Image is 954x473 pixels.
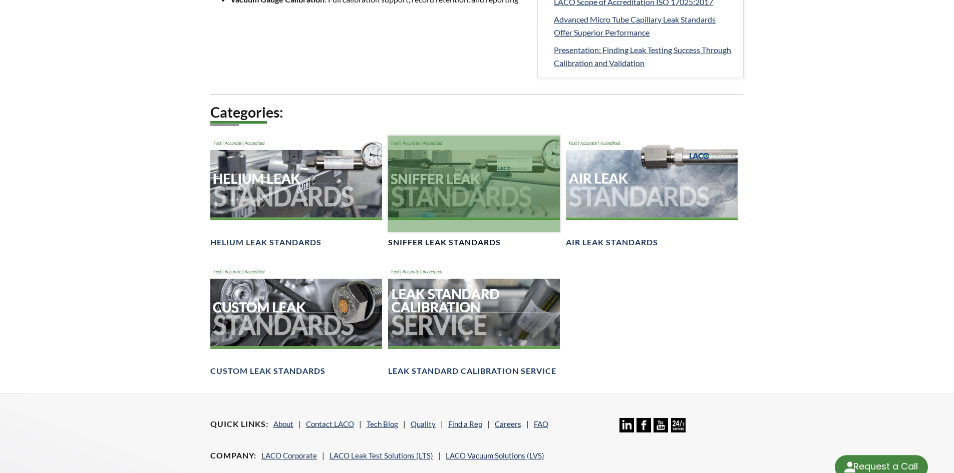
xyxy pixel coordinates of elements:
[210,136,382,248] a: Helium Leak Standards headerHelium Leak Standards
[448,419,482,428] a: Find a Rep
[554,45,731,68] span: Presentation: Finding Leak Testing Success Through Calibration and Validation
[210,103,744,122] h2: Categories:
[495,419,521,428] a: Careers
[210,419,268,429] h4: Quick Links
[566,136,738,248] a: Air Leak Standards headerAir Leak Standards
[671,418,686,432] img: 24/7 Support Icon
[554,44,735,69] a: Presentation: Finding Leak Testing Success Through Calibration and Validation
[554,15,716,37] span: Advanced Micro Tube Capillary Leak Standards Offer Superior Performance
[554,13,735,39] a: Advanced Micro Tube Capillary Leak Standards Offer Superior Performance
[273,419,293,428] a: About
[446,451,544,460] a: LACO Vacuum Solutions (LVS)
[306,419,354,428] a: Contact LACO
[330,451,433,460] a: LACO Leak Test Solutions (LTS)
[210,264,382,377] a: Customer Leak Standards headerCustom Leak Standards
[566,237,658,248] h4: Air Leak Standards
[534,419,548,428] a: FAQ
[388,366,556,376] h4: Leak Standard Calibration Service
[210,237,322,248] h4: Helium Leak Standards
[388,136,560,248] a: Sniffer Leak Standards headerSniffer Leak Standards
[367,419,398,428] a: Tech Blog
[671,425,686,434] a: 24/7 Support
[261,451,317,460] a: LACO Corporate
[411,419,436,428] a: Quality
[388,237,501,248] h4: Sniffer Leak Standards
[388,264,560,377] a: Leak Standard Calibration Service headerLeak Standard Calibration Service
[210,450,256,461] h4: Company
[210,366,326,376] h4: Custom Leak Standards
